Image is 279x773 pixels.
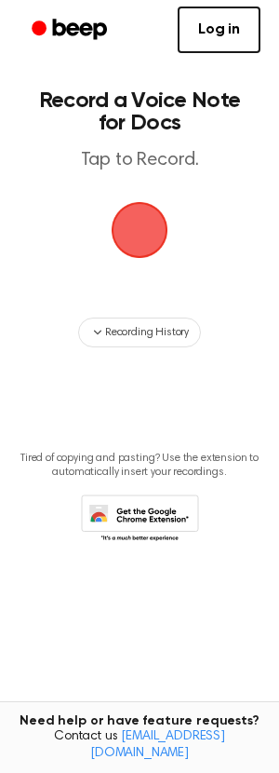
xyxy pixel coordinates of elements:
[15,452,264,480] p: Tired of copying and pasting? Use the extension to automatically insert your recordings.
[78,318,201,347] button: Recording History
[11,729,268,762] span: Contact us
[19,12,124,48] a: Beep
[90,730,225,760] a: [EMAIL_ADDRESS][DOMAIN_NAME]
[178,7,260,53] a: Log in
[33,89,246,134] h1: Record a Voice Note for Docs
[33,149,246,172] p: Tap to Record.
[105,324,189,341] span: Recording History
[112,202,167,258] img: Beep Logo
